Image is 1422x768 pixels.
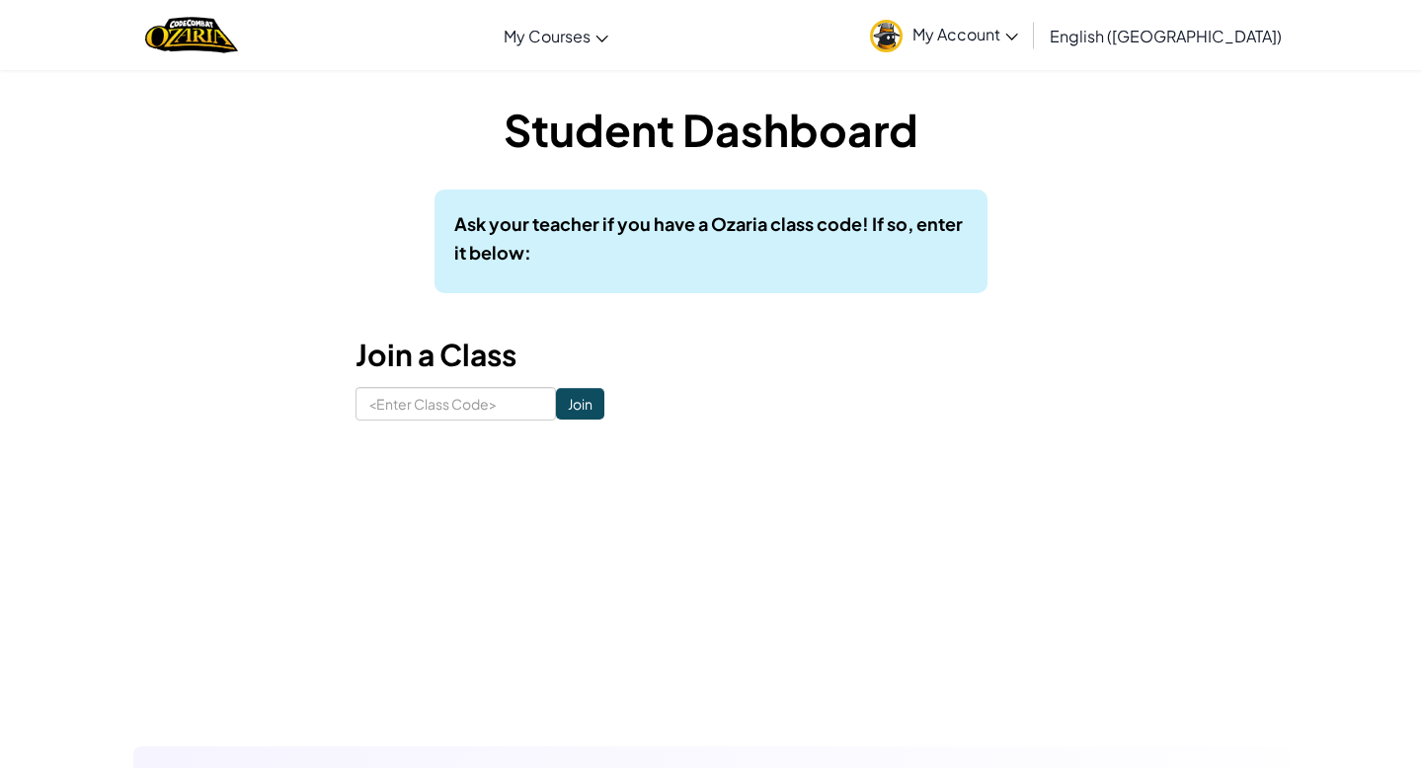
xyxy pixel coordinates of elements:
a: My Account [860,4,1028,66]
a: My Courses [494,9,618,62]
span: My Courses [504,26,591,46]
a: English ([GEOGRAPHIC_DATA]) [1040,9,1292,62]
a: Ozaria by CodeCombat logo [145,15,237,55]
h3: Join a Class [355,333,1066,377]
img: avatar [870,20,903,52]
img: Home [145,15,237,55]
input: <Enter Class Code> [355,387,556,421]
span: English ([GEOGRAPHIC_DATA]) [1050,26,1282,46]
input: Join [556,388,604,420]
span: My Account [912,24,1018,44]
b: Ask your teacher if you have a Ozaria class code! If so, enter it below: [454,212,963,264]
h1: Student Dashboard [355,99,1066,160]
